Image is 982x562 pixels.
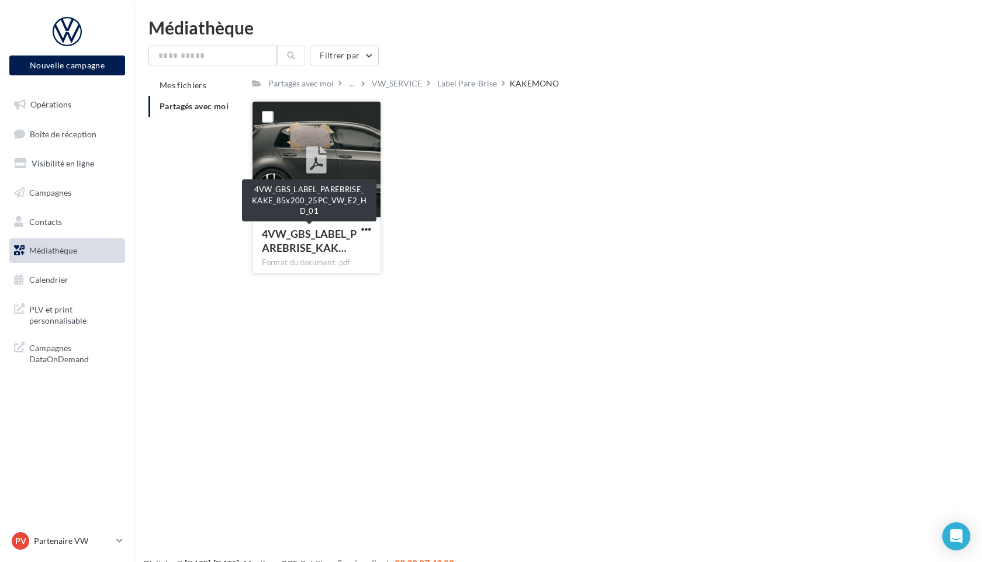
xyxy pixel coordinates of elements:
a: Campagnes DataOnDemand [7,335,127,370]
span: Mes fichiers [160,80,206,90]
a: PV Partenaire VW [9,530,125,552]
div: VW_SERVICE [372,78,422,89]
div: ... [347,75,357,92]
a: Visibilité en ligne [7,151,127,176]
a: Boîte de réception [7,122,127,147]
span: Contacts [29,216,62,226]
span: Calendrier [29,275,68,285]
a: Calendrier [7,268,127,292]
div: Médiathèque [148,19,968,36]
span: Campagnes [29,188,71,197]
p: Partenaire VW [34,535,112,547]
span: Visibilité en ligne [32,158,94,168]
span: Boîte de réception [30,129,96,138]
span: Campagnes DataOnDemand [29,340,120,365]
span: 4VW_GBS_LABEL_PAREBRISE_KAKE_85x200_25PC_VW_E2_HD_01 [262,227,357,254]
div: KAKEMONO [510,78,559,89]
a: Médiathèque [7,238,127,263]
div: Format du document: pdf [262,258,371,268]
a: Contacts [7,210,127,234]
div: 4VW_GBS_LABEL_PAREBRISE_KAKE_85x200_25PC_VW_E2_HD_01 [242,179,376,221]
a: Opérations [7,92,127,117]
span: PLV et print personnalisable [29,301,120,327]
span: Médiathèque [29,245,77,255]
div: Open Intercom Messenger [942,522,970,550]
span: Opérations [30,99,71,109]
div: Label Pare-Brise [437,78,497,89]
div: Partagés avec moi [268,78,334,89]
button: Nouvelle campagne [9,55,125,75]
a: PLV et print personnalisable [7,297,127,331]
button: Filtrer par [310,46,379,65]
span: PV [15,535,26,547]
span: Partagés avec moi [160,101,229,111]
a: Campagnes [7,181,127,205]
